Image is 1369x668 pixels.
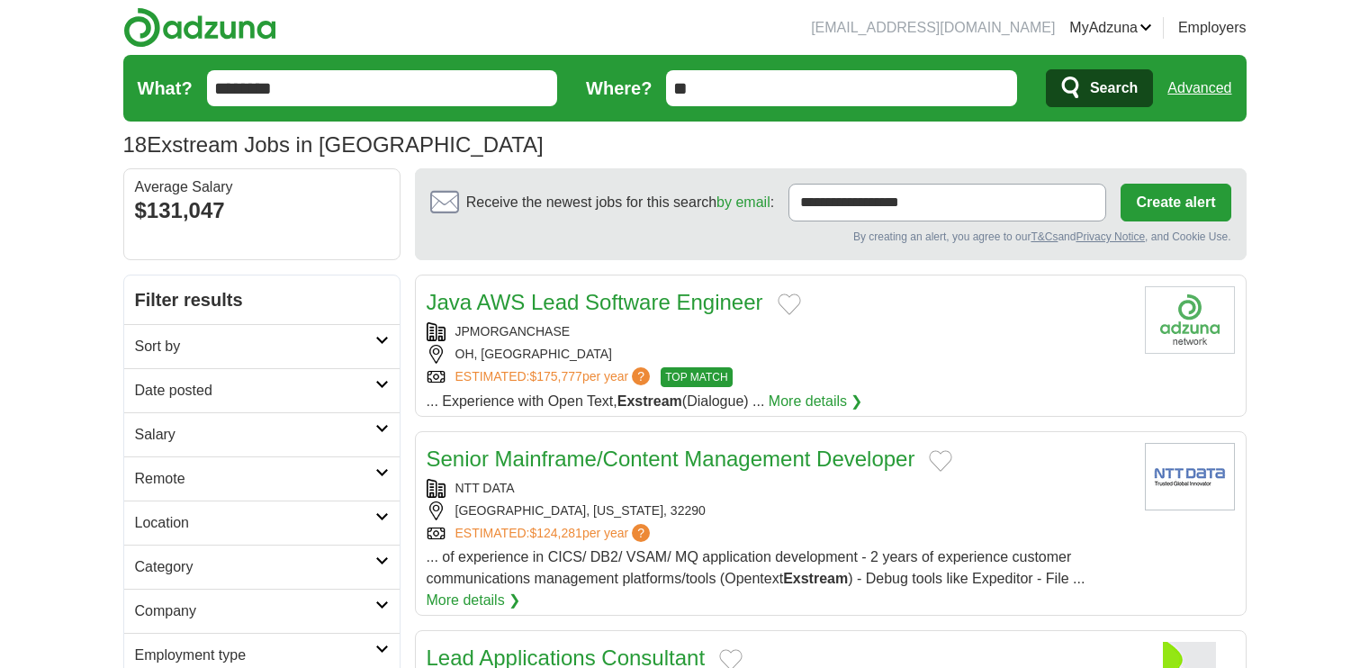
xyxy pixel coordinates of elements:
a: ESTIMATED:$175,777per year? [455,367,654,387]
a: Java AWS Lead Software Engineer [427,290,763,314]
span: ? [632,367,650,385]
h2: Employment type [135,645,375,666]
span: Receive the newest jobs for this search : [466,192,774,213]
span: ? [632,524,650,542]
img: Adzuna logo [123,7,276,48]
a: Advanced [1167,70,1231,106]
a: Senior Mainframe/Content Management Developer [427,447,915,471]
button: Add to favorite jobs [929,450,952,472]
button: Search [1046,69,1153,107]
h2: Salary [135,424,375,446]
a: Sort by [124,324,400,368]
a: More details ❯ [427,590,521,611]
h1: Exstream Jobs in [GEOGRAPHIC_DATA] [123,132,544,157]
a: Employers [1178,17,1247,39]
a: by email [716,194,770,210]
div: Average Salary [135,180,389,194]
a: Location [124,501,400,545]
span: Search [1090,70,1138,106]
div: [GEOGRAPHIC_DATA], [US_STATE], 32290 [427,501,1130,520]
button: Add to favorite jobs [778,293,801,315]
div: JPMORGANCHASE [427,322,1130,341]
a: MyAdzuna [1069,17,1152,39]
a: T&Cs [1031,230,1058,243]
span: $175,777 [529,369,581,384]
span: TOP MATCH [661,367,732,387]
h2: Category [135,556,375,578]
h2: Company [135,600,375,622]
h2: Location [135,512,375,534]
a: ESTIMATED:$124,281per year? [455,524,654,543]
h2: Date posted [135,380,375,402]
a: Date posted [124,368,400,412]
label: What? [138,75,193,102]
h2: Remote [135,468,375,490]
div: OH, [GEOGRAPHIC_DATA] [427,345,1130,364]
a: More details ❯ [769,391,863,412]
button: Create alert [1121,184,1230,221]
span: ... Experience with Open Text, (Dialogue) ... [427,393,765,409]
strong: Exstream [617,393,682,409]
span: ... of experience in CICS/ DB2/ VSAM/ MQ application development - 2 years of experience customer... [427,549,1085,586]
div: By creating an alert, you agree to our and , and Cookie Use. [430,229,1231,245]
a: Salary [124,412,400,456]
a: NTT DATA [455,481,515,495]
a: Remote [124,456,400,501]
strong: Exstream [783,571,848,586]
h2: Sort by [135,336,375,357]
img: NTT DATA Corporation logo [1145,443,1235,510]
a: Company [124,589,400,633]
label: Where? [586,75,652,102]
img: Company logo [1145,286,1235,354]
span: $124,281 [529,526,581,540]
a: Privacy Notice [1076,230,1145,243]
h2: Filter results [124,275,400,324]
span: 18 [123,129,148,161]
li: [EMAIL_ADDRESS][DOMAIN_NAME] [811,17,1055,39]
div: $131,047 [135,194,389,227]
a: Category [124,545,400,589]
